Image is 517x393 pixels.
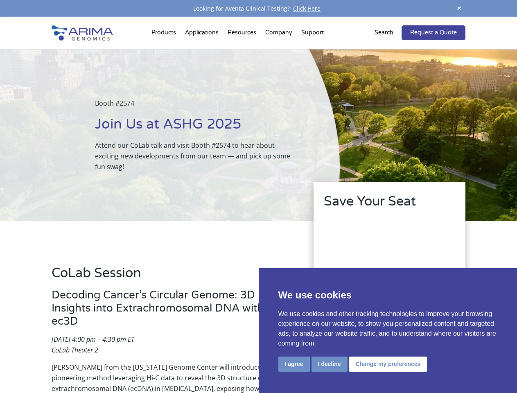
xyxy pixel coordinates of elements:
em: CoLab Theater 2 [52,346,98,355]
em: [DATE] 4:00 pm – 4:30 pm ET [52,335,134,344]
h2: CoLab Session [52,264,291,289]
h2: Save Your Seat [324,192,455,217]
div: Looking for Aventa Clinical Testing? [52,3,465,14]
button: I agree [278,357,310,372]
p: Attend our CoLab talk and visit Booth #2574 to hear about exciting new developments from our team... [95,140,298,172]
button: Change my preferences [349,357,427,372]
h1: Join Us at ASHG 2025 [95,115,298,140]
p: Search [375,27,393,38]
a: Click Here [290,5,324,12]
p: We use cookies [278,288,498,303]
p: We use cookies and other tracking technologies to improve your browsing experience on our website... [278,309,498,348]
p: Booth #2574 [95,98,298,115]
img: Arima-Genomics-logo [52,25,113,41]
button: I decline [312,357,348,372]
a: Request a Quote [402,25,465,40]
h3: Decoding Cancer’s Circular Genome: 3D Insights into Extrachromosomal DNA with ec3D [52,289,291,334]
